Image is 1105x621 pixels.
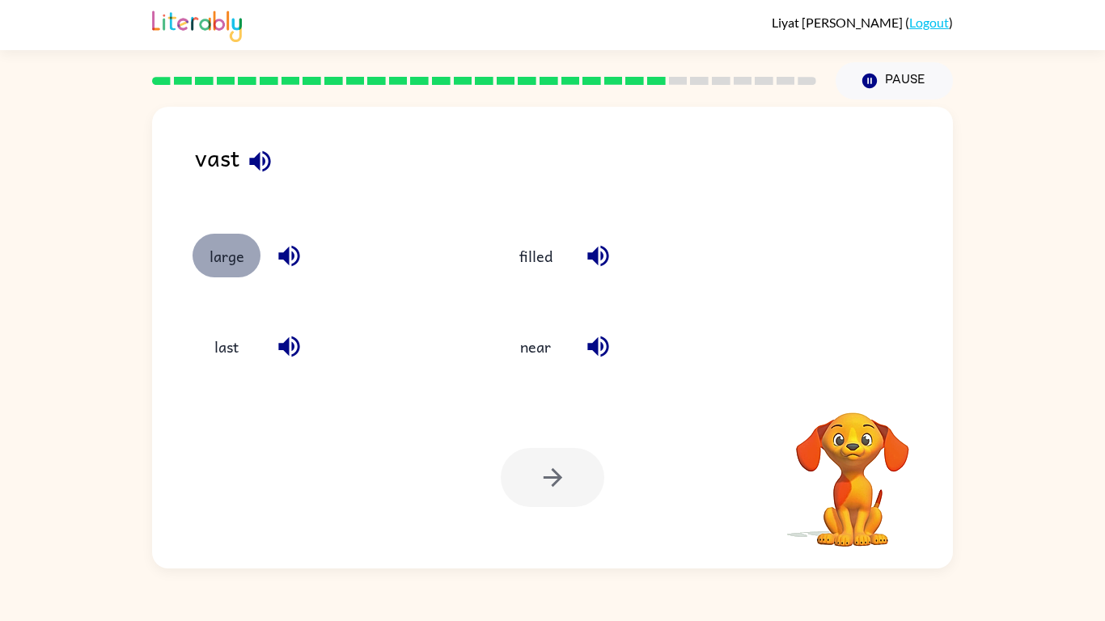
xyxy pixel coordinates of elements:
video: Your browser must support playing .mp4 files to use Literably. Please try using another browser. [772,387,934,549]
button: near [502,325,569,369]
img: Literably [152,6,242,42]
div: vast [195,139,953,201]
button: Pause [836,62,953,99]
a: Logout [909,15,949,30]
button: filled [502,234,569,277]
span: Liyat [PERSON_NAME] [772,15,905,30]
button: large [193,234,260,277]
button: last [193,325,260,369]
div: ( ) [772,15,953,30]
